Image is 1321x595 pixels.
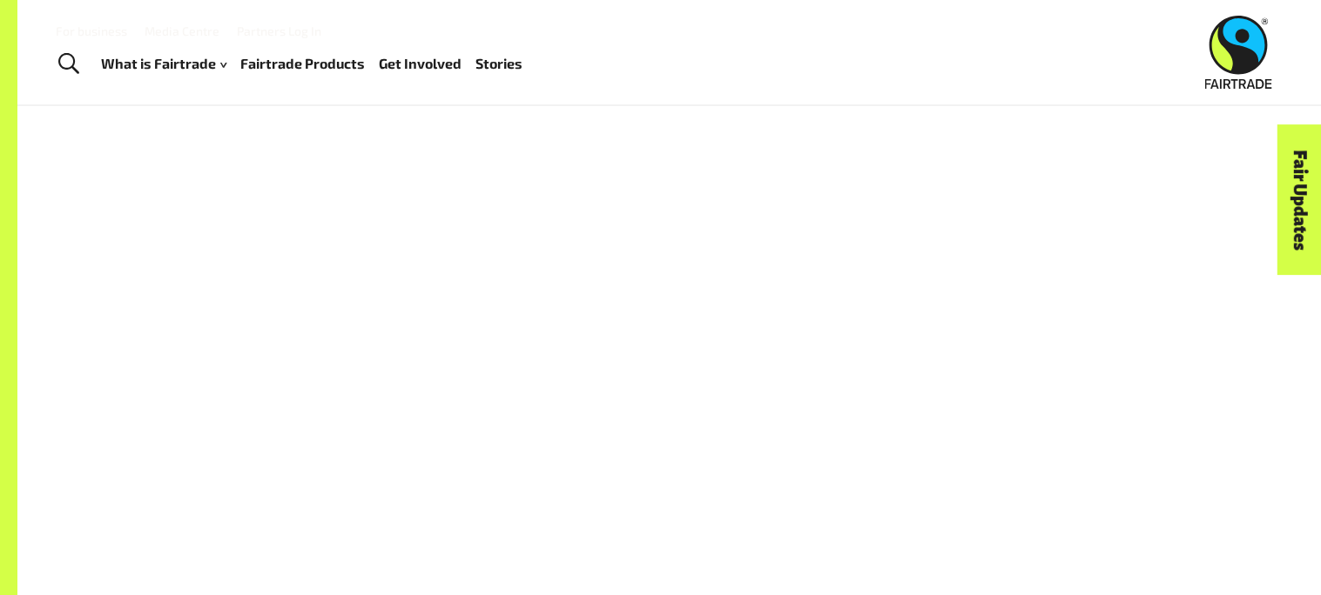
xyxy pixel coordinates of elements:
img: Fairtrade Australia New Zealand logo [1205,16,1272,89]
a: Fairtrade Products [240,51,365,77]
a: Partners Log In [237,23,321,38]
a: Media Centre [145,23,219,38]
a: For business [56,23,127,38]
a: What is Fairtrade [101,51,226,77]
a: Stories [475,51,522,77]
a: Get Involved [379,51,462,77]
a: Toggle Search [47,43,90,86]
